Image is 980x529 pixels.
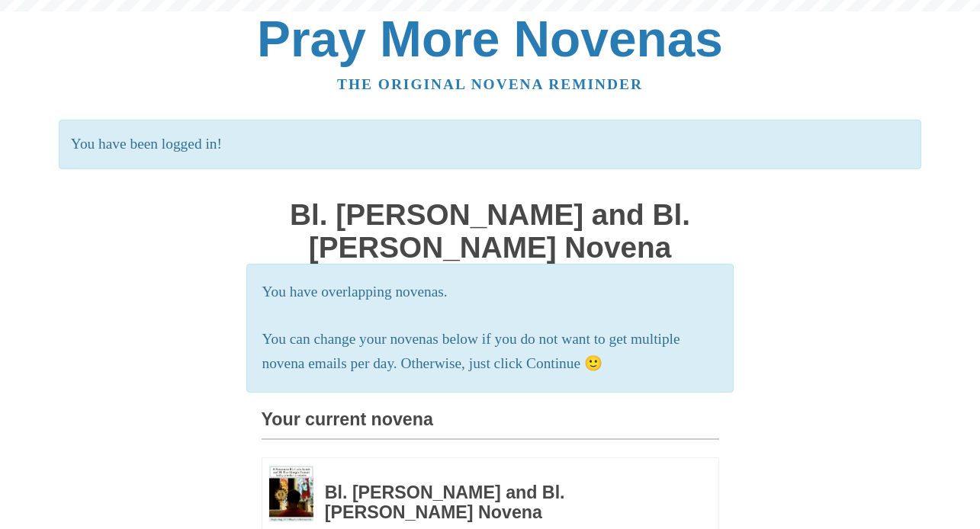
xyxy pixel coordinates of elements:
[257,11,723,67] a: Pray More Novenas
[59,120,921,169] p: You have been logged in!
[337,76,643,92] a: The original novena reminder
[262,199,719,264] h1: Bl. [PERSON_NAME] and Bl. [PERSON_NAME] Novena
[262,280,718,305] p: You have overlapping novenas.
[325,483,677,522] h3: Bl. [PERSON_NAME] and Bl. [PERSON_NAME] Novena
[262,327,718,377] p: You can change your novenas below if you do not want to get multiple novena emails per day. Other...
[269,466,313,521] img: Novena image
[262,410,719,440] h3: Your current novena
